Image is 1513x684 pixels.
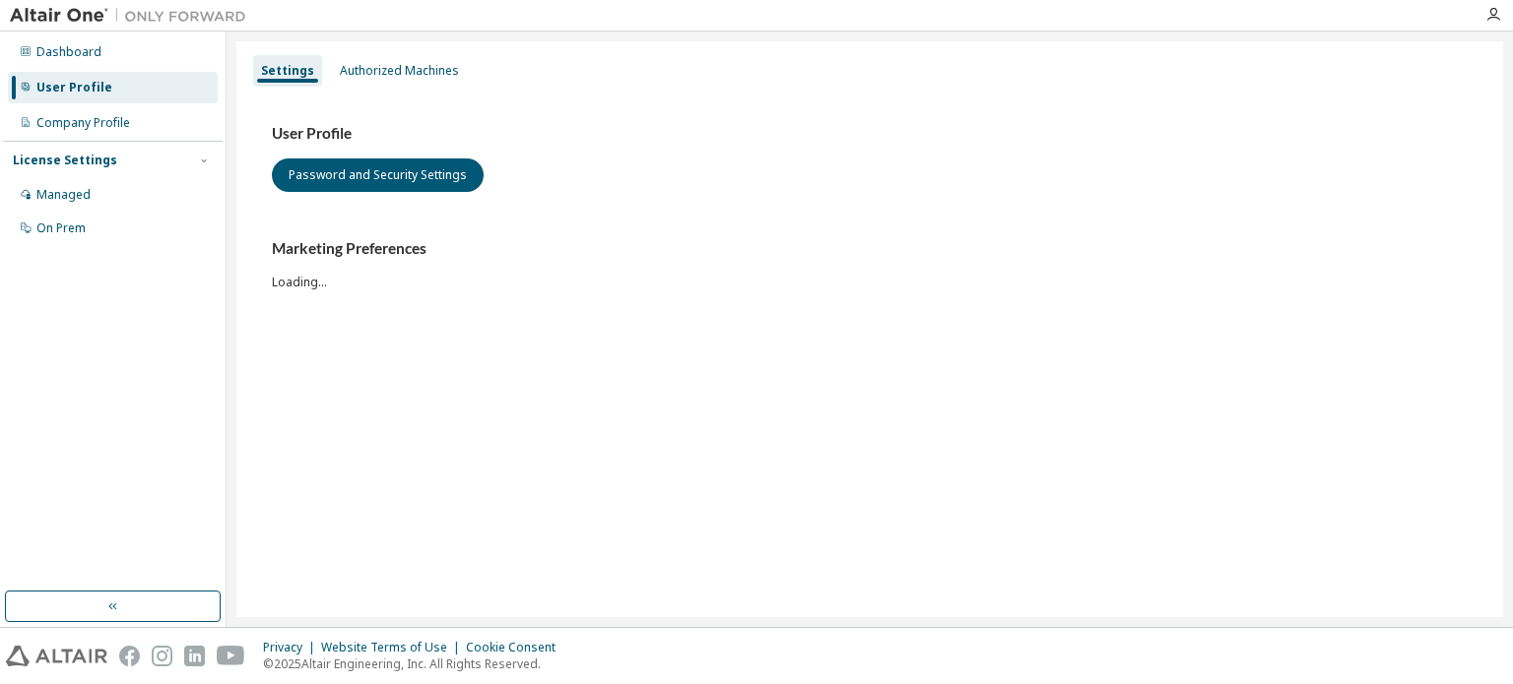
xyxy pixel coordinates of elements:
[272,239,1468,289] div: Loading...
[466,640,567,655] div: Cookie Consent
[152,646,172,666] img: instagram.svg
[272,158,484,192] button: Password and Security Settings
[36,80,112,95] div: User Profile
[6,646,107,666] img: altair_logo.svg
[36,220,86,236] div: On Prem
[272,239,1468,259] h3: Marketing Preferences
[263,655,567,672] p: © 2025 Altair Engineering, Inc. All Rights Reserved.
[261,63,314,79] div: Settings
[13,153,117,168] div: License Settings
[217,646,245,666] img: youtube.svg
[321,640,466,655] div: Website Terms of Use
[272,124,1468,144] h3: User Profile
[36,187,91,203] div: Managed
[36,44,101,60] div: Dashboard
[184,646,205,666] img: linkedin.svg
[340,63,459,79] div: Authorized Machines
[10,6,256,26] img: Altair One
[119,646,140,666] img: facebook.svg
[36,115,130,131] div: Company Profile
[263,640,321,655] div: Privacy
